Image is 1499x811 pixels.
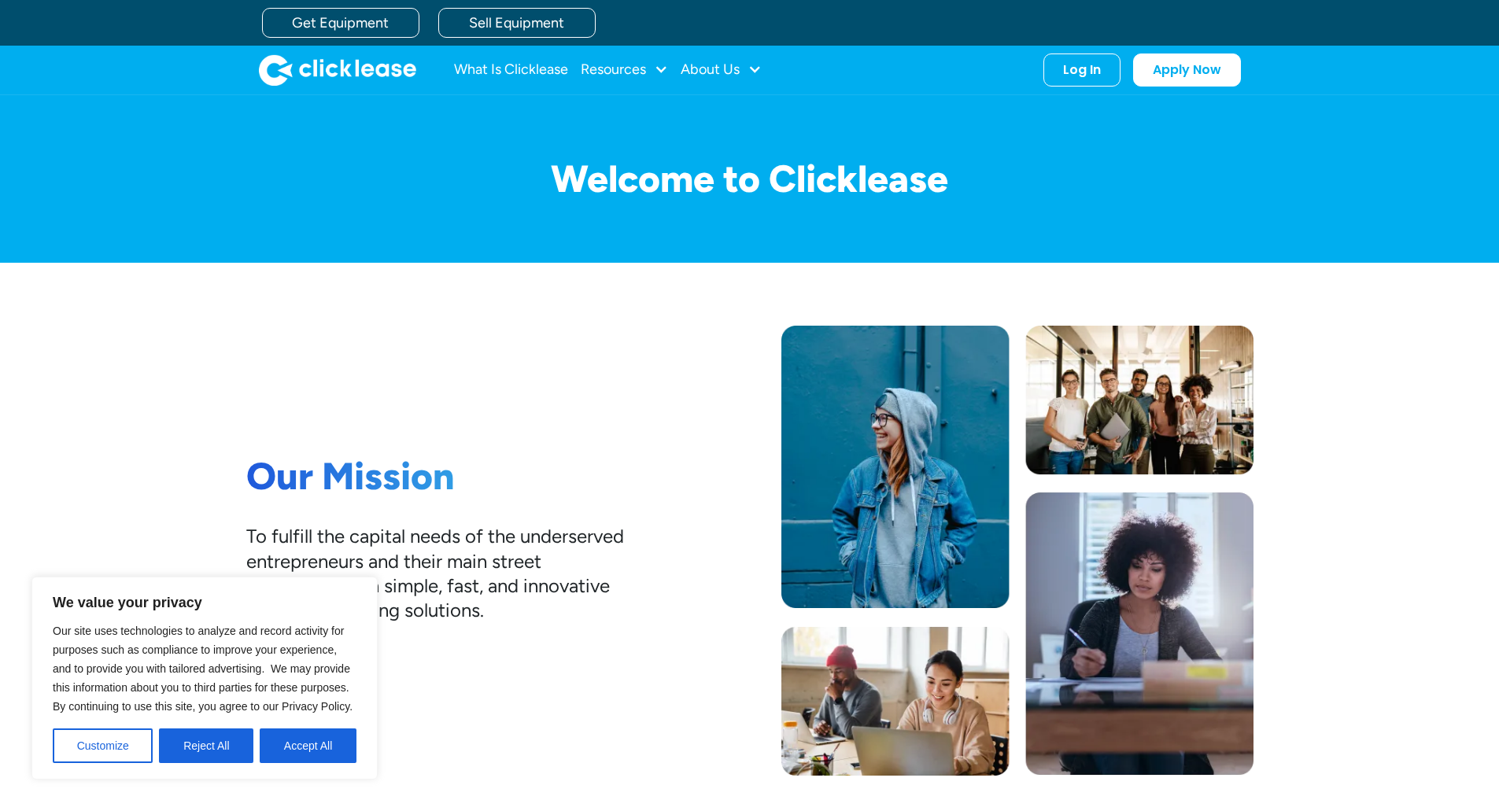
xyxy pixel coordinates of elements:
p: We value your privacy [53,593,356,612]
img: Clicklease logo [259,54,416,86]
a: home [259,54,416,86]
button: Customize [53,728,153,763]
a: Sell Equipment [438,8,596,38]
h1: Welcome to Clicklease [246,158,1253,200]
div: Log In [1063,62,1101,78]
a: Apply Now [1133,53,1241,87]
span: Our site uses technologies to analyze and record activity for purposes such as compliance to impr... [53,625,353,713]
button: Accept All [260,728,356,763]
div: About Us [681,54,762,86]
img: Photo collage of a woman in a blue jacket, five workers standing together, a man and a woman work... [781,326,1253,776]
a: Get Equipment [262,8,419,38]
div: To fulfill the capital needs of the underserved entrepreneurs and their main street businesses wi... [246,524,624,622]
h1: Our Mission [246,454,624,500]
a: What Is Clicklease [454,54,568,86]
div: Resources [581,54,668,86]
div: We value your privacy [31,577,378,780]
button: Reject All [159,728,253,763]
